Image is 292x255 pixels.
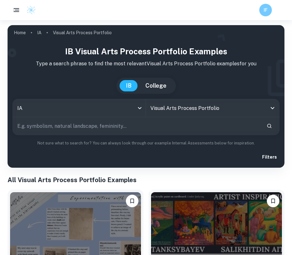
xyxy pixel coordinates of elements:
a: Home [14,28,26,37]
p: Not sure what to search for? You can always look through our example Internal Assessments below f... [13,140,279,146]
h6: IF [262,7,269,14]
p: Type a search phrase to find the most relevant Visual Arts Process Portfolio examples for you [13,60,279,68]
button: College [139,80,173,91]
button: Search [264,121,275,131]
p: Visual Arts Process Portfolio [53,29,112,36]
a: IA [37,28,42,37]
input: E.g. symbolism, natural landscape, femininity... [13,117,261,135]
button: Filters [258,151,279,163]
button: Bookmark [126,195,138,207]
button: IB [120,80,138,91]
button: Bookmark [267,195,279,207]
img: Clastify logo [26,5,36,15]
h1: IB Visual Arts Process Portfolio examples [13,45,279,57]
a: Clastify logo [23,5,36,15]
button: Open [268,104,277,112]
div: IA [13,99,146,117]
img: profile cover [8,25,284,168]
h1: All Visual Arts Process Portfolio Examples [8,175,284,185]
button: IF [259,4,272,16]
